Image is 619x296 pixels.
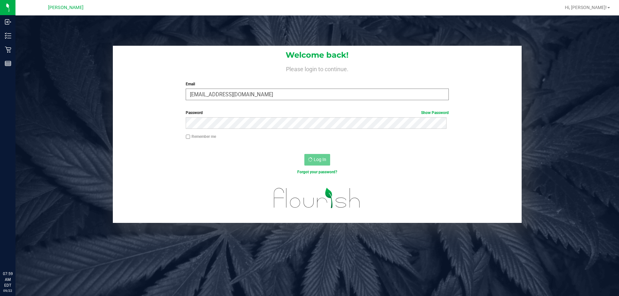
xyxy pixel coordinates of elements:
[186,110,203,115] span: Password
[113,51,522,59] h1: Welcome back!
[5,46,11,53] inline-svg: Retail
[314,157,326,162] span: Log In
[5,60,11,67] inline-svg: Reports
[48,5,84,10] span: [PERSON_NAME]
[186,134,216,139] label: Remember me
[3,271,13,288] p: 07:59 AM EDT
[421,110,449,115] a: Show Password
[5,33,11,39] inline-svg: Inventory
[5,19,11,25] inline-svg: Inbound
[297,170,337,174] a: Forgot your password?
[266,182,368,215] img: flourish_logo.svg
[304,154,330,166] button: Log In
[565,5,607,10] span: Hi, [PERSON_NAME]!
[186,81,448,87] label: Email
[3,288,13,293] p: 09/22
[113,64,522,72] h4: Please login to continue.
[186,135,190,139] input: Remember me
